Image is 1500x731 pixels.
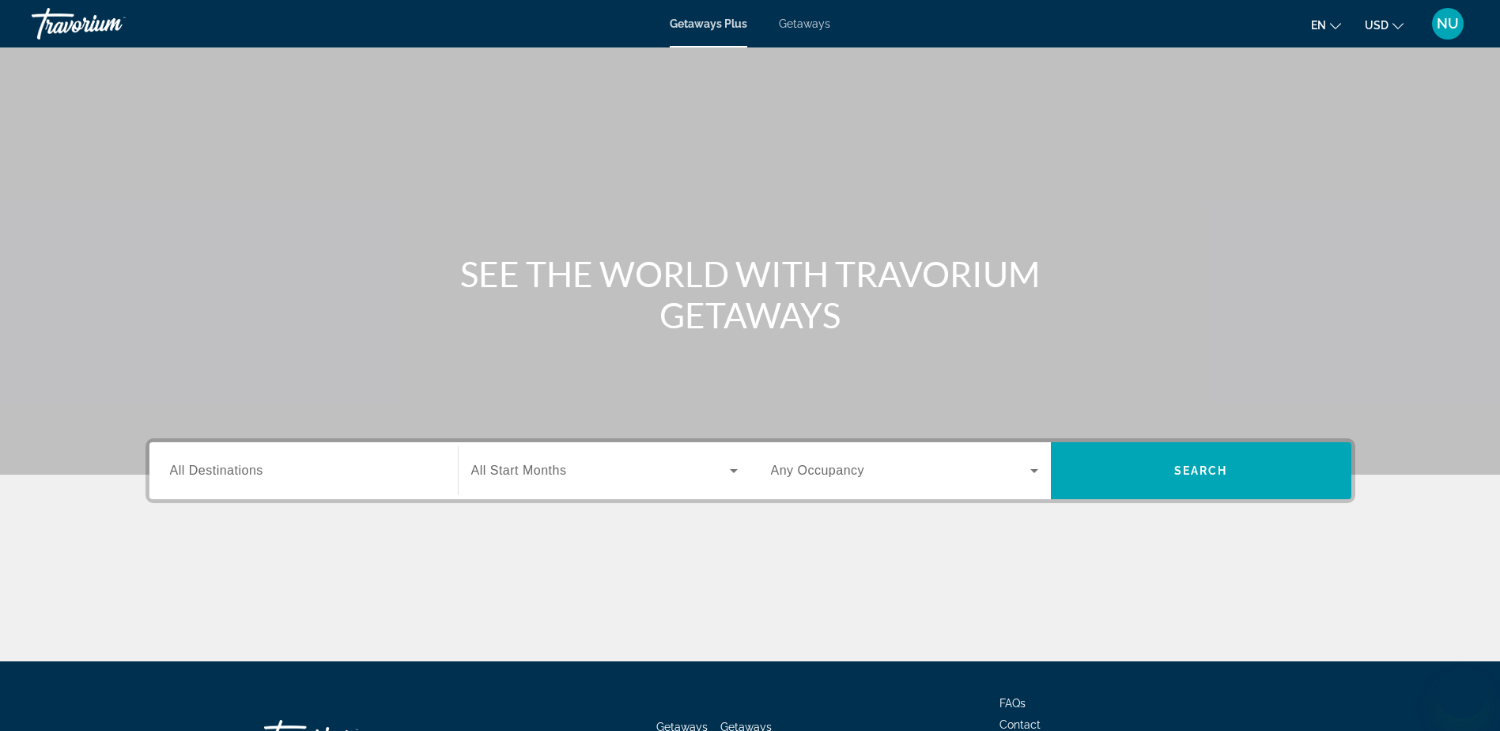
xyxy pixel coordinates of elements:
[170,464,263,477] span: All Destinations
[1311,19,1326,32] span: en
[1051,442,1351,499] button: Search
[1437,668,1487,718] iframe: Button to launch messaging window
[1311,13,1341,36] button: Change language
[779,17,830,30] a: Getaways
[999,718,1041,731] a: Contact
[454,253,1047,335] h1: SEE THE WORLD WITH TRAVORIUM GETAWAYS
[149,442,1351,499] div: Search widget
[1437,16,1459,32] span: NU
[670,17,747,30] a: Getaways Plus
[771,464,865,477] span: Any Occupancy
[1174,464,1228,477] span: Search
[1365,19,1389,32] span: USD
[471,464,567,477] span: All Start Months
[999,697,1026,710] a: FAQs
[32,3,190,44] a: Travorium
[1365,13,1404,36] button: Change currency
[1427,7,1468,40] button: User Menu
